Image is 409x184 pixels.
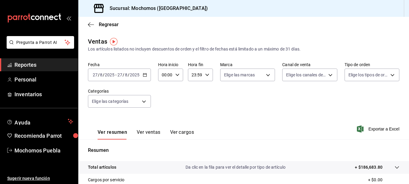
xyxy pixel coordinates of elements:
[88,63,151,67] label: Fecha
[88,22,119,27] button: Regresar
[158,63,183,67] label: Hora inicio
[66,16,71,20] button: open_drawer_menu
[358,125,399,133] button: Exportar a Excel
[345,63,399,67] label: Tipo de orden
[115,72,117,77] span: -
[125,72,128,77] input: --
[98,72,100,77] span: /
[16,39,65,46] span: Pregunta a Parrot AI
[88,37,107,46] div: Ventas
[98,129,127,140] button: Ver resumen
[99,22,119,27] span: Regresar
[88,89,151,93] label: Categorías
[224,72,255,78] span: Elige las marcas
[88,147,399,154] p: Resumen
[220,63,275,67] label: Marca
[355,164,382,170] p: + $186,683.80
[88,46,399,52] div: Los artículos listados no incluyen descuentos de orden y el filtro de fechas está limitado a un m...
[14,61,73,69] span: Reportes
[100,72,103,77] input: --
[117,72,123,77] input: --
[88,164,116,170] p: Total artículos
[4,44,74,50] a: Pregunta a Parrot AI
[92,72,98,77] input: --
[7,36,74,49] button: Pregunta a Parrot AI
[14,132,73,140] span: Recomienda Parrot
[98,129,194,140] div: navigation tabs
[348,72,388,78] span: Elige los tipos de orden
[105,72,115,77] input: ----
[137,129,161,140] button: Ver ventas
[14,118,65,125] span: Ayuda
[14,146,73,155] span: Mochomos Puebla
[128,72,130,77] span: /
[14,75,73,84] span: Personal
[282,63,337,67] label: Canal de venta
[7,175,73,182] span: Sugerir nueva función
[186,164,286,170] p: Da clic en la fila para ver el detalle por tipo de artículo
[88,177,125,183] p: Cargos por servicio
[92,98,129,104] span: Elige las categorías
[170,129,194,140] button: Ver cargos
[286,72,326,78] span: Elige los canales de venta
[188,63,213,67] label: Hora fin
[130,72,140,77] input: ----
[123,72,124,77] span: /
[110,38,117,45] img: Tooltip marker
[368,177,399,183] p: + $0.00
[103,72,105,77] span: /
[14,90,73,98] span: Inventarios
[105,5,208,12] h3: Sucursal: Mochomos ([GEOGRAPHIC_DATA])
